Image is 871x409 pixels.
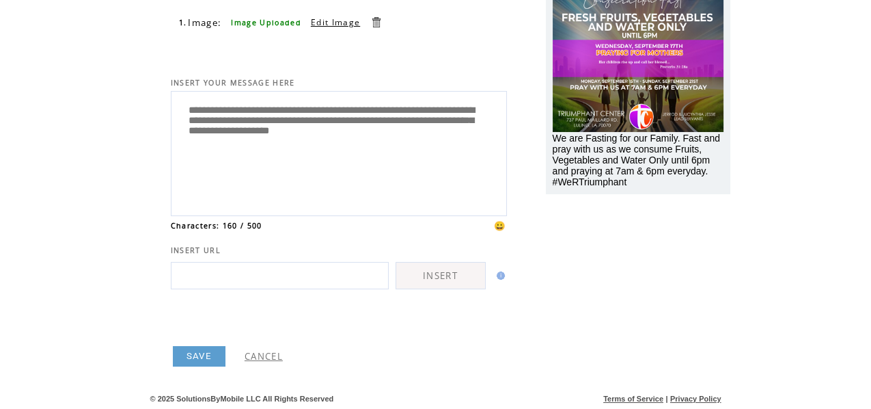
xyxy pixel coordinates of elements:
span: Image Uploaded [231,18,301,27]
span: | [665,395,667,403]
span: INSERT YOUR MESSAGE HERE [171,78,295,88]
img: help.gif [493,272,505,280]
a: SAVE [173,346,225,367]
span: 1. [179,18,187,27]
a: Privacy Policy [670,395,721,403]
span: © 2025 SolutionsByMobile LLC All Rights Reserved [150,395,334,403]
a: Terms of Service [603,395,663,403]
span: Image: [188,16,221,29]
a: CANCEL [245,350,283,362]
span: We are Fasting for our Family. Fast and pray with us as we consume Fruits, Vegetables and Water O... [553,133,720,187]
span: 😀 [494,220,506,232]
span: Characters: 160 / 500 [171,221,262,230]
a: INSERT [396,262,486,289]
span: INSERT URL [171,246,221,255]
a: Delete this item [370,16,383,29]
a: Edit Image [311,16,360,28]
